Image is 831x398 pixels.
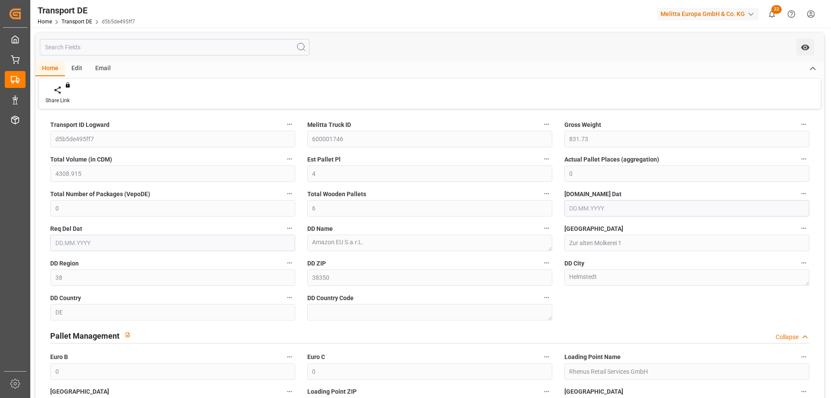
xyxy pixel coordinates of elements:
[50,120,110,129] span: Transport ID Logward
[89,61,117,76] div: Email
[564,259,584,268] span: DD City
[796,39,814,55] button: open menu
[541,386,552,397] button: Loading Point ZIP
[307,224,333,233] span: DD Name
[564,200,809,217] input: DD.MM.YYYY
[65,61,89,76] div: Edit
[50,330,119,342] h2: Pallet Management
[50,224,82,233] span: Req Del Dat
[564,224,623,233] span: [GEOGRAPHIC_DATA]
[798,188,809,199] button: [DOMAIN_NAME] Dat
[38,19,52,25] a: Home
[284,153,295,165] button: Total Volume (in CDM)
[564,387,623,396] span: [GEOGRAPHIC_DATA]
[564,155,659,164] span: Actual Pallet Places (aggregation)
[284,386,295,397] button: [GEOGRAPHIC_DATA]
[50,235,295,251] input: DD.MM.YYYY
[284,292,295,303] button: DD Country
[798,119,809,130] button: Gross Weight
[564,353,621,362] span: Loading Point Name
[50,190,150,199] span: Total Number of Packages (VepoDE)
[50,259,79,268] span: DD Region
[284,188,295,199] button: Total Number of Packages (VepoDE)
[307,353,325,362] span: Euro C
[35,61,65,76] div: Home
[541,351,552,362] button: Euro C
[50,387,109,396] span: [GEOGRAPHIC_DATA]
[307,259,326,268] span: DD ZIP
[762,4,782,24] button: show 22 new notifications
[307,155,341,164] span: Est Pallet Pl
[564,190,622,199] span: [DOMAIN_NAME] Dat
[541,223,552,234] button: DD Name
[657,8,759,20] div: Melitta Europa GmbH & Co. KG
[284,223,295,234] button: Req Del Dat
[284,351,295,362] button: Euro B
[61,19,92,25] a: Transport DE
[50,294,81,303] span: DD Country
[798,257,809,269] button: DD City
[307,190,366,199] span: Total Wooden Pallets
[307,387,357,396] span: Loading Point ZIP
[541,153,552,165] button: Est Pallet Pl
[798,386,809,397] button: [GEOGRAPHIC_DATA]
[771,5,782,14] span: 22
[284,257,295,269] button: DD Region
[541,188,552,199] button: Total Wooden Pallets
[40,39,309,55] input: Search Fields
[541,257,552,269] button: DD ZIP
[38,4,135,17] div: Transport DE
[782,4,801,24] button: Help Center
[798,153,809,165] button: Actual Pallet Places (aggregation)
[798,351,809,362] button: Loading Point Name
[564,269,809,286] textarea: Helmstedt
[541,119,552,130] button: Melitta Truck ID
[119,327,136,343] button: View description
[776,333,799,342] div: Collapse
[541,292,552,303] button: DD Country Code
[50,155,112,164] span: Total Volume (in CDM)
[564,120,601,129] span: Gross Weight
[657,6,762,22] button: Melitta Europa GmbH & Co. KG
[50,353,68,362] span: Euro B
[284,119,295,130] button: Transport ID Logward
[307,120,351,129] span: Melitta Truck ID
[798,223,809,234] button: [GEOGRAPHIC_DATA]
[307,294,354,303] span: DD Country Code
[307,235,552,251] textarea: Amazon EU S.a.r.L.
